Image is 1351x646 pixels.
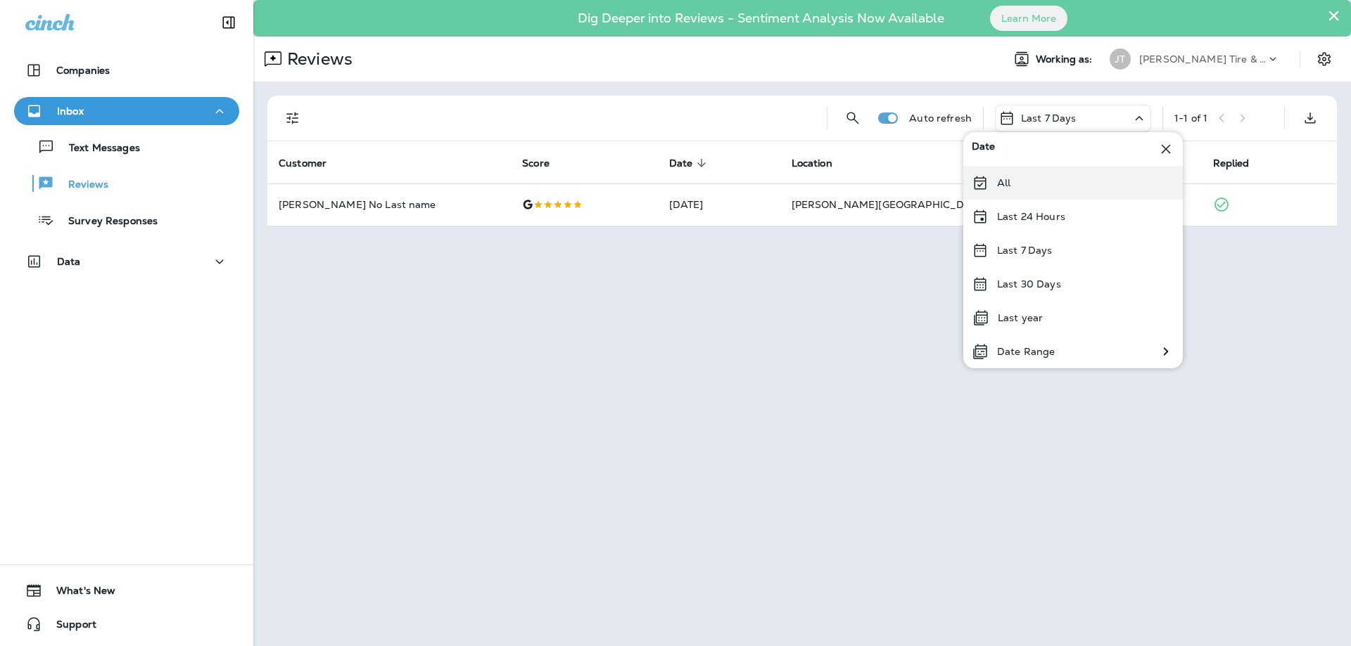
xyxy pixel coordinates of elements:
button: Survey Responses [14,205,239,235]
p: Companies [56,65,110,76]
button: Reviews [14,169,239,198]
span: Replied [1213,157,1268,169]
p: Last 7 Days [997,245,1053,256]
button: Settings [1312,46,1337,72]
span: Date [669,157,693,169]
span: Location [792,157,832,169]
div: 1 - 1 of 1 [1174,112,1207,124]
button: Data [14,247,239,276]
span: Date [669,157,711,169]
p: All [997,177,1010,188]
p: Last 24 Hours [997,211,1065,222]
span: Customer [279,157,326,169]
button: Export as CSV [1296,104,1324,132]
button: Search Reviews [839,104,867,132]
button: Text Messages [14,132,239,162]
p: Inbox [57,105,84,117]
span: Support [42,619,96,635]
button: What's New [14,576,239,605]
p: Survey Responses [54,215,158,228]
span: Date [972,141,996,157]
button: Collapse Sidebar [209,8,248,37]
p: Last 30 Days [997,278,1061,290]
span: [PERSON_NAME][GEOGRAPHIC_DATA] [792,198,988,211]
p: [PERSON_NAME] No Last name [279,199,500,210]
p: Data [57,256,81,267]
div: JT [1110,49,1131,70]
p: Last year [998,312,1043,323]
span: Customer [279,157,345,169]
span: Score [522,157,568,169]
span: What's New [42,585,115,602]
button: Companies [14,56,239,84]
p: Date Range [997,346,1055,357]
span: Working as: [1036,53,1096,65]
p: Last 7 Days [1021,112,1077,124]
span: Location [792,157,851,169]
button: Close [1327,4,1340,27]
button: Learn More [990,6,1067,31]
p: Dig Deeper into Reviews - Sentiment Analysis Now Available [537,16,985,20]
span: Replied [1213,157,1250,169]
p: Reviews [281,49,353,70]
button: Filters [279,104,307,132]
p: [PERSON_NAME] Tire & Auto [1139,53,1266,65]
button: Support [14,610,239,638]
button: Inbox [14,97,239,125]
p: Text Messages [55,142,140,155]
p: Reviews [54,179,108,192]
td: [DATE] [658,183,780,226]
span: Score [522,157,550,169]
p: Auto refresh [909,112,972,124]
